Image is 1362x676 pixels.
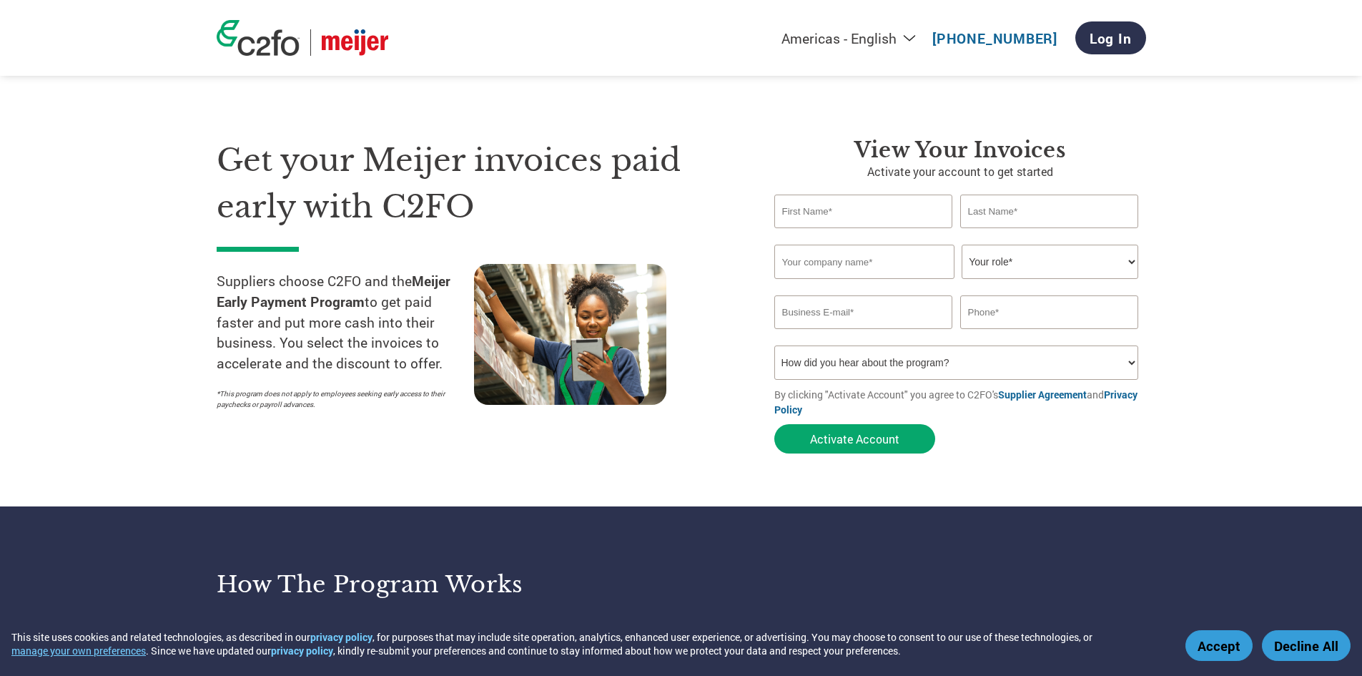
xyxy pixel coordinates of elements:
img: supply chain worker [474,264,666,405]
a: Log In [1075,21,1146,54]
img: Meijer [322,29,388,56]
input: Last Name* [960,195,1139,228]
input: Phone* [960,295,1139,329]
div: Inavlid Email Address [774,330,953,340]
h1: Get your Meijer invoices paid early with C2FO [217,137,731,230]
h3: How the program works [217,570,663,599]
div: Invalid company name or company name is too long [774,280,1139,290]
div: Invalid last name or last name is too long [960,230,1139,239]
div: This site uses cookies and related technologies, as described in our , for purposes that may incl... [11,630,1165,657]
button: Activate Account [774,424,935,454]
a: privacy policy [271,644,333,657]
p: Suppliers choose C2FO and the to get paid faster and put more cash into their business. You selec... [217,271,474,374]
p: *This program does not apply to employees seeking early access to their paychecks or payroll adva... [217,388,460,410]
a: Supplier Agreement [998,388,1087,401]
p: Activate your account to get started [774,163,1146,180]
img: c2fo logo [217,20,300,56]
a: Privacy Policy [774,388,1138,416]
select: Title/Role [962,245,1138,279]
input: First Name* [774,195,953,228]
button: Decline All [1262,630,1351,661]
input: Invalid Email format [774,295,953,329]
h3: View Your Invoices [774,137,1146,163]
div: Invalid first name or first name is too long [774,230,953,239]
button: manage your own preferences [11,644,146,657]
p: By clicking "Activate Account" you agree to C2FO's and [774,387,1146,417]
button: Accept [1185,630,1253,661]
input: Your company name* [774,245,954,279]
a: privacy policy [310,630,372,644]
a: [PHONE_NUMBER] [932,29,1057,47]
strong: Meijer Early Payment Program [217,272,450,310]
div: Inavlid Phone Number [960,330,1139,340]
